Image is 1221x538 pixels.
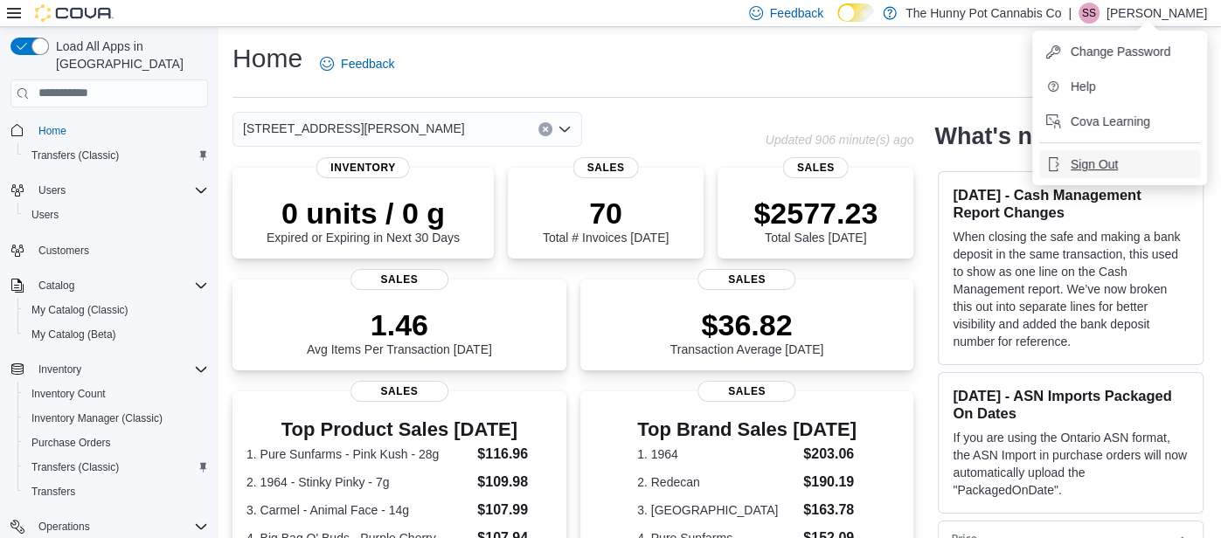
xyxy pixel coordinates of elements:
[783,157,849,178] span: Sales
[17,406,215,431] button: Inventory Manager (Classic)
[1039,107,1200,135] button: Cova Learning
[341,55,394,72] span: Feedback
[1107,3,1207,24] p: [PERSON_NAME]
[477,500,552,521] dd: $107.99
[307,307,492,356] div: Avg Items Per Transaction [DATE]
[316,157,410,178] span: Inventory
[17,203,215,227] button: Users
[24,481,208,502] span: Transfers
[24,408,208,429] span: Inventory Manager (Classic)
[24,457,208,478] span: Transfers (Classic)
[1039,150,1200,178] button: Sign Out
[573,157,639,178] span: Sales
[803,500,857,521] dd: $163.78
[267,196,460,231] p: 0 units / 0 g
[3,238,215,263] button: Customers
[837,22,838,23] span: Dark Mode
[31,328,116,341] span: My Catalog (Beta)
[1071,113,1150,130] span: Cova Learning
[24,383,208,404] span: Inventory Count
[1079,3,1100,24] div: Simon Stouffer
[753,196,878,231] p: $2577.23
[24,324,123,345] a: My Catalog (Beta)
[637,445,796,463] dt: 1. 1964
[31,387,106,401] span: Inventory Count
[17,382,215,406] button: Inventory Count
[31,275,81,296] button: Catalog
[670,307,824,356] div: Transaction Average [DATE]
[38,183,66,197] span: Users
[31,303,128,317] span: My Catalog (Classic)
[24,481,82,502] a: Transfers
[31,240,96,261] a: Customers
[31,411,163,425] span: Inventory Manager (Classic)
[246,473,470,491] dt: 2. 1964 - Stinky Pinky - 7g
[24,300,135,321] a: My Catalog (Classic)
[31,120,208,141] span: Home
[38,124,66,138] span: Home
[837,3,874,22] input: Dark Mode
[232,41,302,76] h1: Home
[31,121,73,141] a: Home
[24,457,126,478] a: Transfers (Classic)
[1071,155,1118,173] span: Sign Out
[24,204,208,225] span: Users
[49,38,208,72] span: Load All Apps in [GEOGRAPHIC_DATA]
[637,419,857,440] h3: Top Brand Sales [DATE]
[697,381,795,402] span: Sales
[803,472,857,493] dd: $190.19
[31,359,88,380] button: Inventory
[31,148,119,162] span: Transfers (Classic)
[35,4,114,22] img: Cova
[1071,78,1096,95] span: Help
[24,300,208,321] span: My Catalog (Classic)
[31,208,59,222] span: Users
[38,520,90,534] span: Operations
[3,178,215,203] button: Users
[31,436,111,450] span: Purchase Orders
[3,357,215,382] button: Inventory
[637,473,796,491] dt: 2. Redecan
[17,298,215,322] button: My Catalog (Classic)
[24,432,118,453] a: Purchase Orders
[38,362,81,376] span: Inventory
[1068,3,1072,24] p: |
[31,516,97,537] button: Operations
[31,359,208,380] span: Inventory
[1071,43,1170,60] span: Change Password
[24,408,170,429] a: Inventory Manager (Classic)
[1039,72,1200,100] button: Help
[307,307,492,342] p: 1.46
[953,186,1189,221] h3: [DATE] - Cash Management Report Changes
[697,269,795,290] span: Sales
[637,501,796,519] dt: 3. [GEOGRAPHIC_DATA]
[267,196,460,245] div: Expired or Expiring in Next 30 Days
[38,244,89,258] span: Customers
[31,460,119,474] span: Transfers (Classic)
[1039,38,1200,66] button: Change Password
[3,273,215,298] button: Catalog
[24,204,66,225] a: Users
[670,307,824,342] p: $36.82
[17,431,215,455] button: Purchase Orders
[766,133,914,147] p: Updated 906 minute(s) ago
[770,4,823,22] span: Feedback
[17,143,215,168] button: Transfers (Classic)
[246,419,552,440] h3: Top Product Sales [DATE]
[31,239,208,261] span: Customers
[350,269,448,290] span: Sales
[24,145,208,166] span: Transfers (Classic)
[17,479,215,504] button: Transfers
[31,485,75,499] span: Transfers
[31,180,73,201] button: Users
[543,196,669,231] p: 70
[31,180,208,201] span: Users
[24,145,126,166] a: Transfers (Classic)
[24,432,208,453] span: Purchase Orders
[350,381,448,402] span: Sales
[1082,3,1096,24] span: SS
[38,279,74,293] span: Catalog
[803,444,857,465] dd: $203.06
[558,122,572,136] button: Open list of options
[538,122,552,136] button: Clear input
